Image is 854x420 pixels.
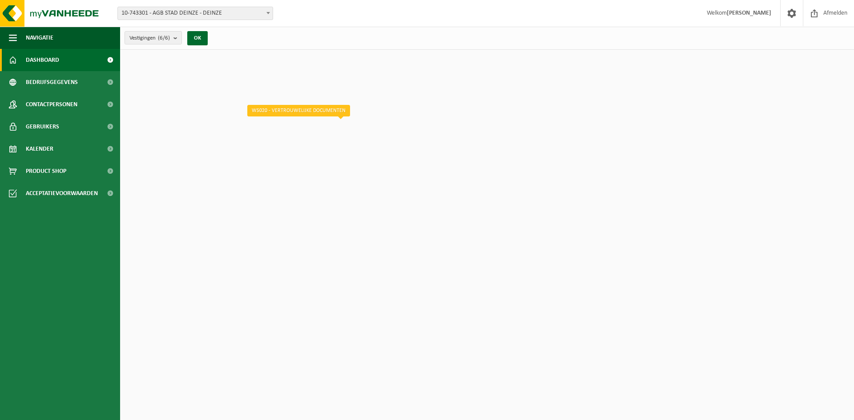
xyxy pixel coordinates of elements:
[26,71,78,93] span: Bedrijfsgegevens
[26,160,66,182] span: Product Shop
[26,27,53,49] span: Navigatie
[26,49,59,71] span: Dashboard
[26,116,59,138] span: Gebruikers
[26,138,53,160] span: Kalender
[26,93,77,116] span: Contactpersonen
[125,31,182,44] button: Vestigingen(6/6)
[727,10,771,16] strong: [PERSON_NAME]
[117,7,273,20] span: 10-743301 - AGB STAD DEINZE - DEINZE
[118,7,273,20] span: 10-743301 - AGB STAD DEINZE - DEINZE
[26,182,98,204] span: Acceptatievoorwaarden
[187,31,208,45] button: OK
[129,32,170,45] span: Vestigingen
[158,35,170,41] count: (6/6)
